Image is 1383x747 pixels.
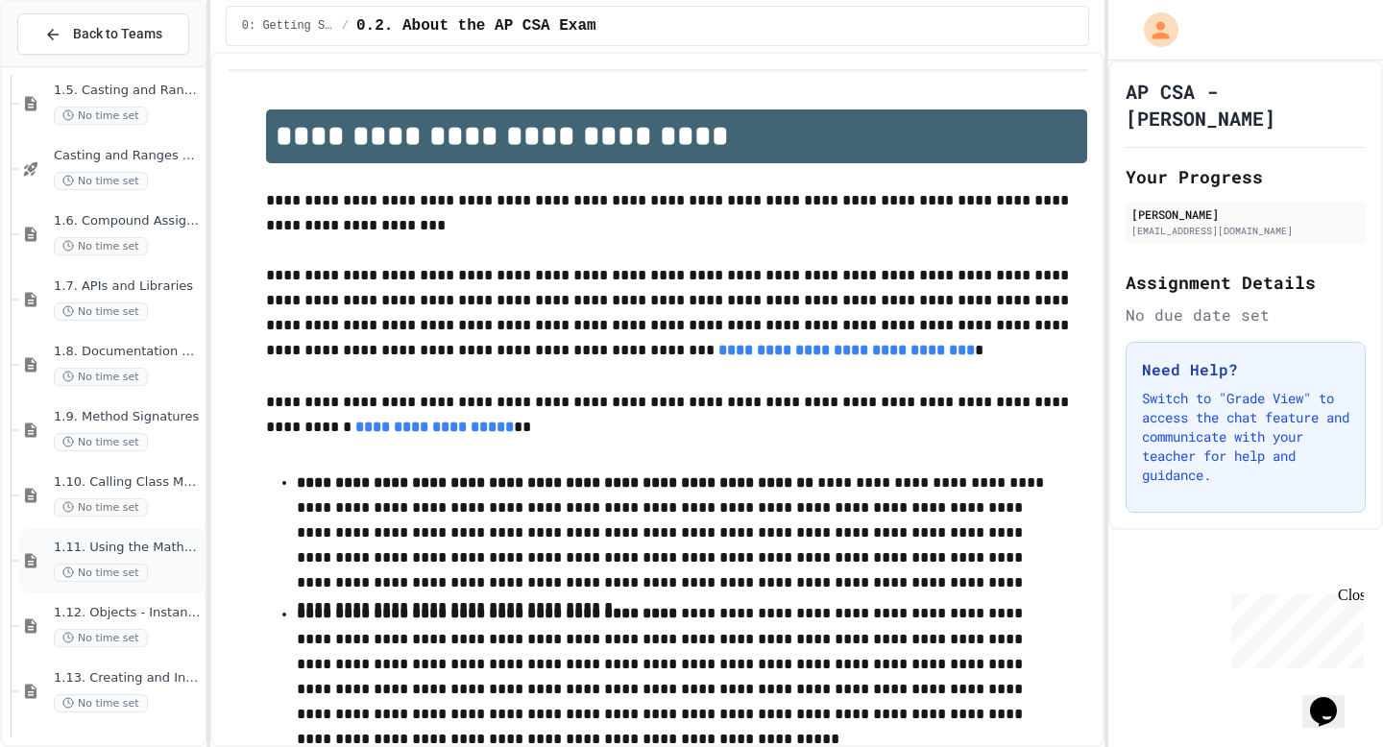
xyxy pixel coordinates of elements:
span: No time set [54,172,148,190]
span: No time set [54,237,148,255]
span: / [342,18,349,34]
iframe: chat widget [1302,670,1364,728]
span: 1.7. APIs and Libraries [54,278,201,295]
span: 1.10. Calling Class Methods [54,474,201,491]
div: [PERSON_NAME] [1131,205,1360,223]
span: 1.8. Documentation with Comments and Preconditions [54,344,201,360]
span: No time set [54,564,148,582]
span: 1.12. Objects - Instances of Classes [54,605,201,621]
h2: Your Progress [1126,163,1366,190]
span: 1.6. Compound Assignment Operators [54,213,201,229]
span: No time set [54,302,148,321]
button: Back to Teams [17,13,189,55]
h3: Need Help? [1142,358,1349,381]
span: No time set [54,498,148,517]
h2: Assignment Details [1126,269,1366,296]
div: No due date set [1126,303,1366,326]
span: Back to Teams [73,24,162,44]
p: Switch to "Grade View" to access the chat feature and communicate with your teacher for help and ... [1142,389,1349,485]
span: No time set [54,694,148,712]
h1: AP CSA - [PERSON_NAME] [1126,78,1366,132]
span: 1.13. Creating and Initializing Objects: Constructors [54,670,201,687]
span: No time set [54,107,148,125]
iframe: chat widget [1224,587,1364,668]
div: My Account [1124,8,1183,52]
span: 0.2. About the AP CSA Exam [356,14,596,37]
span: 0: Getting Started [242,18,334,34]
span: Casting and Ranges of variables - Quiz [54,148,201,164]
div: Chat with us now!Close [8,8,133,122]
span: 1.11. Using the Math Class [54,540,201,556]
span: 1.9. Method Signatures [54,409,201,425]
span: No time set [54,629,148,647]
div: [EMAIL_ADDRESS][DOMAIN_NAME] [1131,224,1360,238]
span: No time set [54,433,148,451]
span: 1.5. Casting and Ranges of Values [54,83,201,99]
span: No time set [54,368,148,386]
